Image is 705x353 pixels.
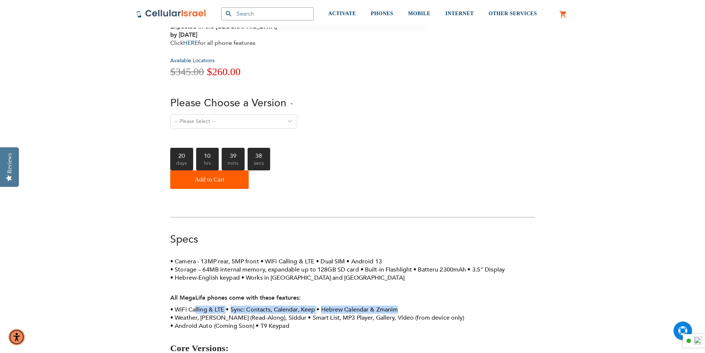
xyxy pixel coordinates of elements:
[183,39,198,47] a: HERE
[170,96,286,110] span: Please Choose a Version
[170,322,254,330] li: Android Auto (Coming Soon)
[170,232,198,246] a: Specs
[170,274,240,282] li: Hebrew-English keypad
[226,306,315,314] li: Sync: Contacts, Calendar, Keep
[222,159,245,170] span: mins
[316,306,398,314] li: Hebrew Calendar & Zmanim
[408,11,431,16] span: MOBILE
[316,257,345,266] li: Dual SIM
[328,11,356,16] span: ACTIVATE
[248,148,271,159] b: 38
[170,266,359,274] li: Storage – 64MB internal memory, expandable up to 128GB SD card
[170,170,249,189] button: Add to Cart
[170,57,215,64] a: Available Locations
[467,266,505,274] li: 3.5" Display
[413,266,466,274] li: Batteru 2300mAh
[170,343,229,353] strong: Core Versions:
[241,274,404,282] li: Works in [GEOGRAPHIC_DATA] and [GEOGRAPHIC_DATA]
[489,11,537,16] span: OTHER SERVICES
[346,257,382,266] li: Android 13
[170,294,301,302] strong: All MegaLife phones come with these features:
[221,7,314,20] input: Search
[9,329,25,345] div: Accessibility Menu
[371,11,393,16] span: PHONES
[256,322,289,330] li: T9 Keypad
[207,66,241,77] span: $260.00
[261,257,315,266] li: WiFi Calling & LTE
[195,172,224,187] span: Add to Cart
[196,159,219,170] span: hrs
[170,148,193,159] b: 20
[136,9,207,18] img: Cellular Israel Logo
[222,148,245,159] b: 39
[170,159,193,170] span: days
[6,153,13,173] div: Reviews
[170,306,224,314] li: WiFi Calling & LTE
[308,314,464,322] li: Smart List, MP3 Player, Gallery, Video (from device only)
[170,314,306,322] li: Weather, [PERSON_NAME] (Read-Along), Siddur
[170,66,204,77] span: $345.00
[248,159,271,170] span: secs
[170,257,259,266] li: Camera - 13MP rear, 5MP front
[360,266,412,274] li: Built-in Flashlight
[445,11,474,16] span: INTERNET
[196,148,219,159] b: 10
